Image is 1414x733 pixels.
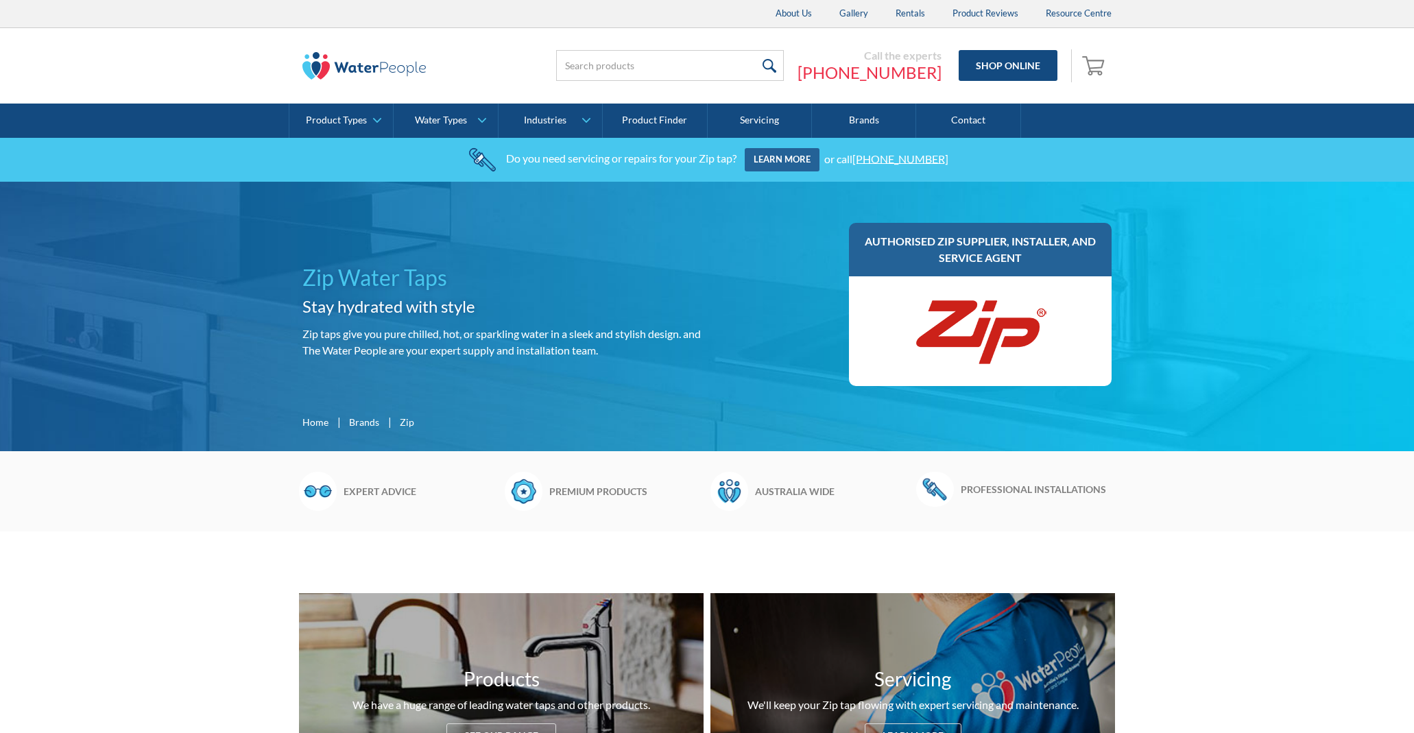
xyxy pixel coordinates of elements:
a: Brands [349,415,379,429]
h6: Premium products [549,484,704,498]
a: Brands [812,104,916,138]
a: [PHONE_NUMBER] [798,62,942,83]
a: Water Types [394,104,497,138]
div: Industries [524,115,566,126]
a: Shop Online [959,50,1057,81]
input: Search products [556,50,784,81]
a: Open cart [1079,49,1112,82]
img: The Water People [302,52,426,80]
img: Zip [912,290,1049,372]
h3: Products [464,664,540,693]
h6: Expert advice [344,484,498,498]
h2: Stay hydrated with style [302,294,702,319]
h6: Professional installations [961,482,1115,496]
a: Industries [499,104,602,138]
div: or call [824,152,948,165]
img: Waterpeople Symbol [710,472,748,510]
h1: Zip Water Taps [302,261,702,294]
div: Call the experts [798,49,942,62]
a: Learn more [745,148,819,171]
a: Product Finder [603,104,707,138]
p: Zip taps give you pure chilled, hot, or sparkling water in a sleek and stylish design. and The Wa... [302,326,702,359]
img: Wrench [916,472,954,506]
div: | [335,413,342,430]
div: Do you need servicing or repairs for your Zip tap? [506,152,736,165]
a: Product Types [289,104,393,138]
h3: Authorised Zip supplier, installer, and service agent [863,233,1098,266]
img: shopping cart [1082,54,1108,76]
h3: Servicing [874,664,951,693]
div: Water Types [415,115,467,126]
a: [PHONE_NUMBER] [852,152,948,165]
div: We'll keep your Zip tap flowing with expert servicing and maintenance. [747,697,1079,713]
h6: Australia wide [755,484,909,498]
img: Glasses [299,472,337,510]
div: Zip [400,415,414,429]
img: Badge [505,472,542,510]
a: Contact [916,104,1020,138]
div: | [386,413,393,430]
a: Home [302,415,328,429]
div: We have a huge range of leading water taps and other products. [352,697,650,713]
div: Product Types [306,115,367,126]
a: Servicing [708,104,812,138]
